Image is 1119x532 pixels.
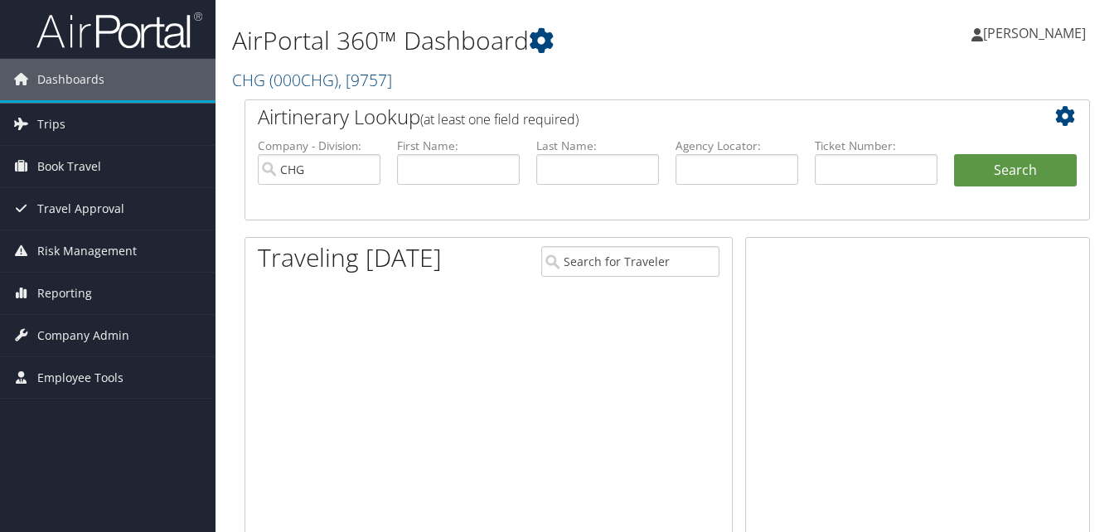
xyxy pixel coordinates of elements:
[420,110,579,128] span: (at least one field required)
[815,138,937,154] label: Ticket Number:
[258,240,442,275] h1: Traveling [DATE]
[258,103,1006,131] h2: Airtinerary Lookup
[37,104,65,145] span: Trips
[258,138,380,154] label: Company - Division:
[269,69,338,91] span: ( 000CHG )
[971,8,1102,58] a: [PERSON_NAME]
[954,154,1077,187] button: Search
[397,138,520,154] label: First Name:
[36,11,202,50] img: airportal-logo.png
[37,273,92,314] span: Reporting
[37,230,137,272] span: Risk Management
[37,315,129,356] span: Company Admin
[232,23,812,58] h1: AirPortal 360™ Dashboard
[232,69,392,91] a: CHG
[37,357,124,399] span: Employee Tools
[541,246,719,277] input: Search for Traveler
[676,138,798,154] label: Agency Locator:
[37,188,124,230] span: Travel Approval
[37,146,101,187] span: Book Travel
[338,69,392,91] span: , [ 9757 ]
[983,24,1086,42] span: [PERSON_NAME]
[37,59,104,100] span: Dashboards
[536,138,659,154] label: Last Name:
